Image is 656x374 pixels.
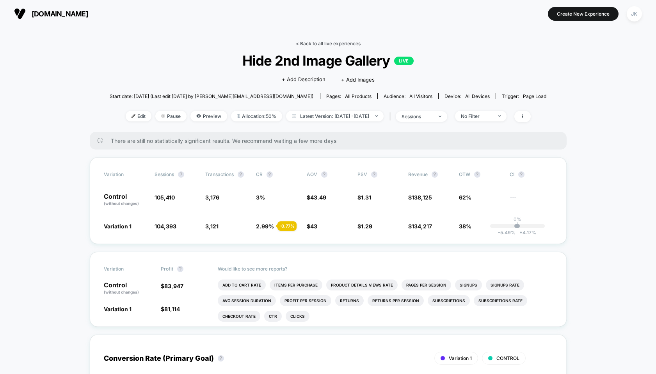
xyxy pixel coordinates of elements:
li: Clicks [286,311,309,322]
span: (without changes) [104,201,139,206]
img: calendar [292,114,296,118]
span: OTW [459,171,502,178]
span: all devices [465,93,490,99]
div: No Filter [461,113,492,119]
span: $ [161,283,183,289]
span: Variation [104,171,147,178]
span: --- [510,195,553,207]
a: < Back to all live experiences [296,41,361,46]
span: 105,410 [155,194,175,201]
button: ? [474,171,480,178]
button: ? [321,171,327,178]
span: Variation 1 [449,355,472,361]
span: Sessions [155,171,174,177]
span: Page Load [523,93,546,99]
li: Ctr [264,311,282,322]
button: Create New Experience [548,7,619,21]
span: Hide 2nd Image Gallery [132,52,525,69]
button: ? [432,171,438,178]
li: Add To Cart Rate [218,280,266,290]
button: ? [267,171,273,178]
li: Product Details Views Rate [326,280,398,290]
span: 3 % [256,194,265,201]
li: Profit Per Session [280,295,331,306]
span: Latest Version: [DATE] - [DATE] [286,111,384,121]
span: Revenue [408,171,428,177]
span: Variation 1 [104,306,132,312]
span: 38% [459,223,471,230]
button: ? [177,266,183,272]
span: $ [408,223,432,230]
span: 3,176 [205,194,219,201]
p: | [517,222,518,228]
span: 2.99 % [256,223,274,230]
button: ? [238,171,244,178]
button: ? [178,171,184,178]
span: Profit [161,266,173,272]
span: | [388,111,396,122]
span: (without changes) [104,290,139,294]
span: -5.49 % [498,230,516,235]
p: 0% [514,216,521,222]
span: Pause [155,111,187,121]
span: There are still no statistically significant results. We recommend waiting a few more days [111,137,551,144]
span: Allocation: 50% [231,111,282,121]
button: JK [624,6,644,22]
span: Transactions [205,171,234,177]
img: end [439,116,441,117]
span: 1.29 [361,223,372,230]
span: 138,125 [412,194,432,201]
span: 104,393 [155,223,176,230]
span: 81,114 [164,306,180,312]
span: $ [357,194,371,201]
span: Preview [190,111,227,121]
span: 3,121 [205,223,219,230]
span: + Add Description [282,76,325,84]
li: Returns [335,295,364,306]
span: Edit [126,111,151,121]
button: ? [371,171,377,178]
span: + [519,230,523,235]
img: Visually logo [14,8,26,20]
span: [DOMAIN_NAME] [32,10,88,18]
li: Signups Rate [486,280,524,290]
span: 43.49 [310,194,326,201]
p: Control [104,282,153,295]
div: Audience: [384,93,432,99]
li: Pages Per Session [402,280,451,290]
span: 43 [310,223,317,230]
span: $ [357,223,372,230]
img: end [498,115,501,117]
li: Checkout Rate [218,311,260,322]
div: JK [627,6,642,21]
img: rebalance [237,114,240,118]
button: ? [518,171,524,178]
img: end [161,114,165,118]
span: CI [510,171,553,178]
span: $ [307,194,326,201]
span: 62% [459,194,471,201]
span: + Add Images [341,77,375,83]
span: All Visitors [409,93,432,99]
span: PSV [357,171,367,177]
span: all products [345,93,372,99]
span: 83,947 [164,283,183,289]
div: - 0.77 % [277,221,297,231]
p: Control [104,193,147,207]
li: Avg Session Duration [218,295,276,306]
div: Trigger: [502,93,546,99]
p: Would like to see more reports? [218,266,553,272]
span: 4.17 % [516,230,536,235]
li: Returns Per Session [368,295,424,306]
span: Variation [104,266,147,272]
span: 1.31 [361,194,371,201]
li: Signups [455,280,482,290]
li: Subscriptions Rate [474,295,527,306]
span: AOV [307,171,317,177]
div: Pages: [326,93,372,99]
img: end [375,115,378,117]
span: 134,217 [412,223,432,230]
span: CR [256,171,263,177]
p: LIVE [394,57,414,65]
li: Items Per Purchase [270,280,322,290]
